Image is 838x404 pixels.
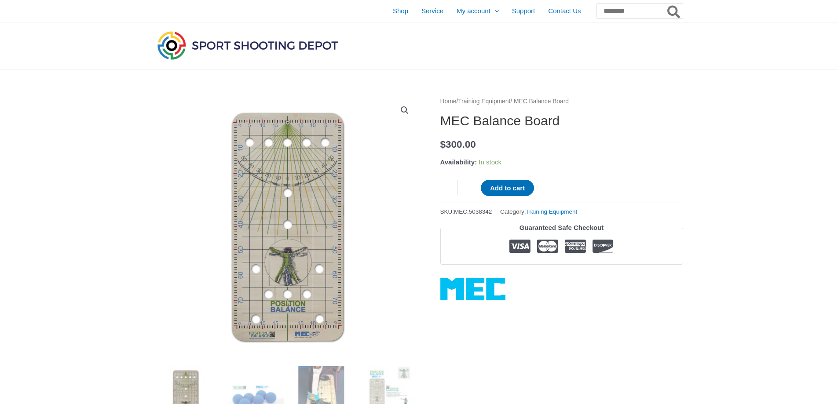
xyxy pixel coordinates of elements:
span: Availability: [440,158,477,166]
button: Add to cart [481,180,534,196]
button: Search [666,4,683,18]
span: Category: [500,206,577,217]
h1: MEC Balance Board [440,113,683,129]
legend: Guaranteed Safe Checkout [516,222,607,234]
a: Training Equipment [458,98,510,105]
span: $ [440,139,446,150]
span: In stock [479,158,501,166]
a: Home [440,98,457,105]
span: SKU: [440,206,492,217]
a: View full-screen image gallery [397,102,413,118]
img: Sport Shooting Depot [155,29,340,62]
img: MEC Balance Board [155,96,419,360]
nav: Breadcrumb [440,96,683,107]
a: Training Equipment [526,208,578,215]
bdi: 300.00 [440,139,476,150]
input: Product quantity [457,180,474,195]
span: MEC.5038342 [454,208,492,215]
a: MEC [440,278,505,300]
